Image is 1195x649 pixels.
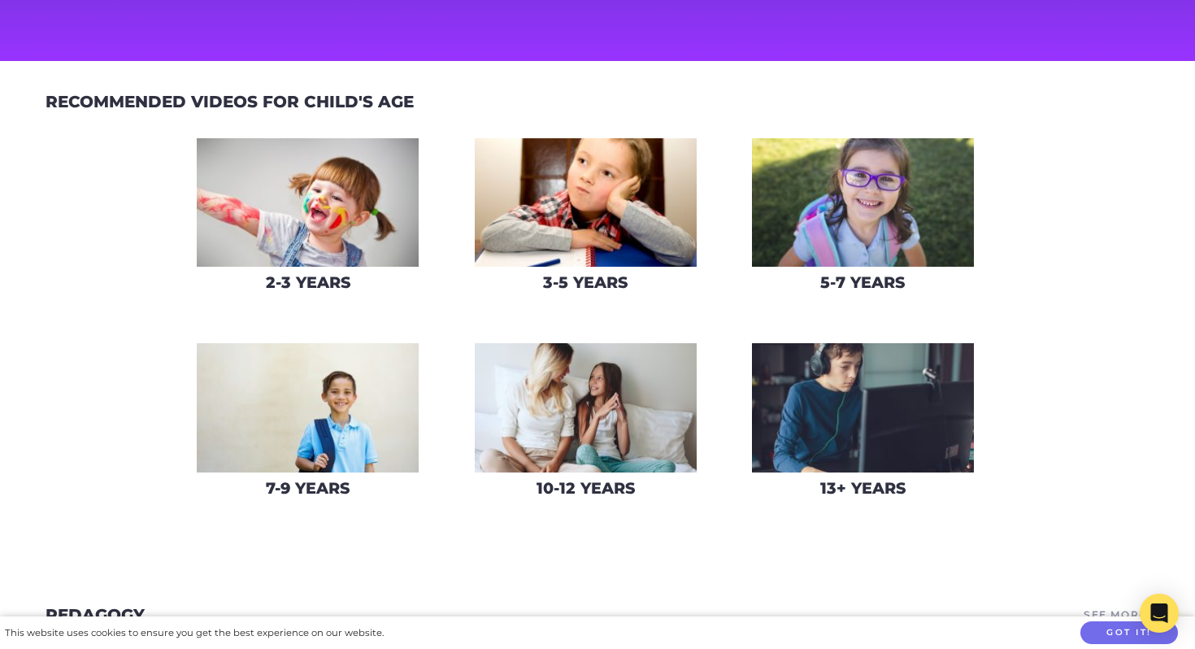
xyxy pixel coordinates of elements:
a: Pedagogy [46,605,145,625]
img: iStock-902391140_super-275x160.jpg [197,343,419,473]
div: This website uses cookies to ensure you get the best experience on our website. [5,625,384,642]
div: Open Intercom Messenger [1140,594,1179,633]
a: 10-12 Years [474,342,697,509]
h3: 3-5 Years [543,273,628,292]
h3: 5-7 Years [820,273,905,292]
button: Got it! [1080,621,1178,645]
a: 5-7 Years [751,137,975,304]
img: AdobeStock_52551224-e1557294252315-275x160.jpeg [197,138,419,268]
a: See More [1081,603,1149,626]
img: AdobeStock_108431310-275x160.jpeg [475,343,697,473]
a: 7-9 Years [196,342,419,509]
h3: 13+ Years [820,479,906,498]
a: 3-5 Years [474,137,697,304]
h3: 2-3 Years [266,273,350,292]
img: parenttv-flyer-convert-275x160.jpg [475,138,697,268]
img: AdobeStock_181370851-275x160.jpeg [752,343,974,473]
a: 2-3 Years [196,137,419,304]
h3: 7-9 Years [266,479,350,498]
h2: Recommended videos for child's age [46,92,414,111]
h3: 10-12 Years [537,479,635,498]
a: 13+ Years [751,342,975,509]
img: iStock-609791422_super-275x160.jpg [752,138,974,268]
